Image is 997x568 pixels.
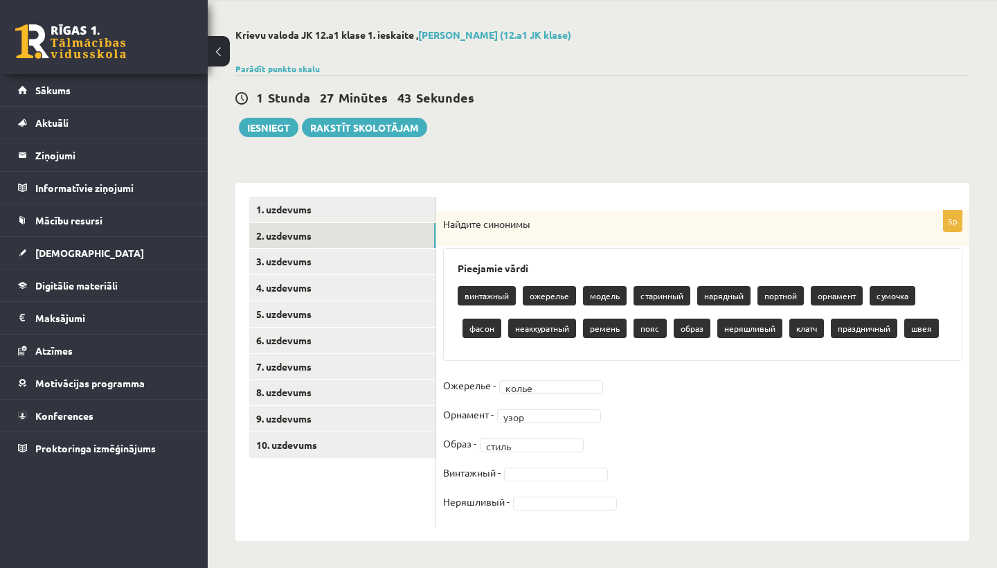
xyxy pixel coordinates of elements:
[18,335,190,366] a: Atzīmes
[18,107,190,139] a: Aktuāli
[35,377,145,389] span: Motivācijas programma
[508,319,576,338] p: неаккуратный
[18,269,190,301] a: Digitālie materiāli
[249,275,435,301] a: 4. uzdevums
[35,84,71,96] span: Sākums
[674,319,710,338] p: образ
[35,247,144,259] span: [DEMOGRAPHIC_DATA]
[18,74,190,106] a: Sākums
[35,172,190,204] legend: Informatīvie ziņojumi
[18,237,190,269] a: [DEMOGRAPHIC_DATA]
[503,410,582,424] span: узор
[18,302,190,334] a: Maksājumi
[443,491,510,512] p: Неряшливый -
[35,139,190,171] legend: Ziņojumi
[697,286,751,305] p: нарядный
[35,409,93,422] span: Konferences
[18,367,190,399] a: Motivācijas programma
[18,400,190,432] a: Konferences
[35,214,102,227] span: Mācību resursi
[418,28,571,41] a: [PERSON_NAME] (12.a1 JK klase)
[249,249,435,274] a: 3. uzdevums
[499,380,603,394] a: колье
[904,319,939,338] p: швея
[249,197,435,222] a: 1. uzdevums
[443,404,494,425] p: Орнамент -
[717,319,782,338] p: неряшливый
[35,442,156,454] span: Proktoringa izmēģinājums
[18,139,190,171] a: Ziņojumi
[583,319,627,338] p: ремень
[458,263,948,274] h3: Pieejamie vārdi
[943,210,962,232] p: 5p
[458,286,516,305] p: винтажный
[497,409,601,423] a: узор
[268,89,310,105] span: Stunda
[35,344,73,357] span: Atzīmes
[18,204,190,236] a: Mācību resursi
[443,462,501,483] p: Винтажный -
[443,375,496,396] p: Ожерелье -
[249,301,435,327] a: 5. uzdevums
[505,381,584,395] span: колье
[416,89,474,105] span: Sekundes
[239,118,298,137] button: Iesniegt
[249,406,435,432] a: 9. uzdevums
[35,302,190,334] legend: Maksājumi
[249,223,435,249] a: 2. uzdevums
[18,432,190,464] a: Proktoringa izmēģinājums
[789,319,824,338] p: клатч
[249,432,435,458] a: 10. uzdevums
[339,89,388,105] span: Minūtes
[35,279,118,292] span: Digitālie materiāli
[523,286,576,305] p: ожерелье
[256,89,263,105] span: 1
[249,380,435,405] a: 8. uzdevums
[320,89,334,105] span: 27
[634,319,667,338] p: пояс
[486,439,565,453] span: стиль
[480,438,584,452] a: стиль
[443,433,476,454] p: Образ -
[583,286,627,305] p: модель
[462,319,501,338] p: фасон
[757,286,804,305] p: портной
[249,328,435,353] a: 6. uzdevums
[443,218,893,231] p: Найдите синонимы
[249,354,435,380] a: 7. uzdevums
[302,118,427,137] a: Rakstīt skolotājam
[831,319,897,338] p: праздничный
[35,116,69,129] span: Aktuāli
[811,286,863,305] p: орнамент
[18,172,190,204] a: Informatīvie ziņojumi
[870,286,915,305] p: сумочка
[15,24,126,59] a: Rīgas 1. Tālmācības vidusskola
[397,89,411,105] span: 43
[235,63,320,74] a: Parādīt punktu skalu
[634,286,690,305] p: старинный
[235,29,969,41] h2: Krievu valoda JK 12.a1 klase 1. ieskaite ,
